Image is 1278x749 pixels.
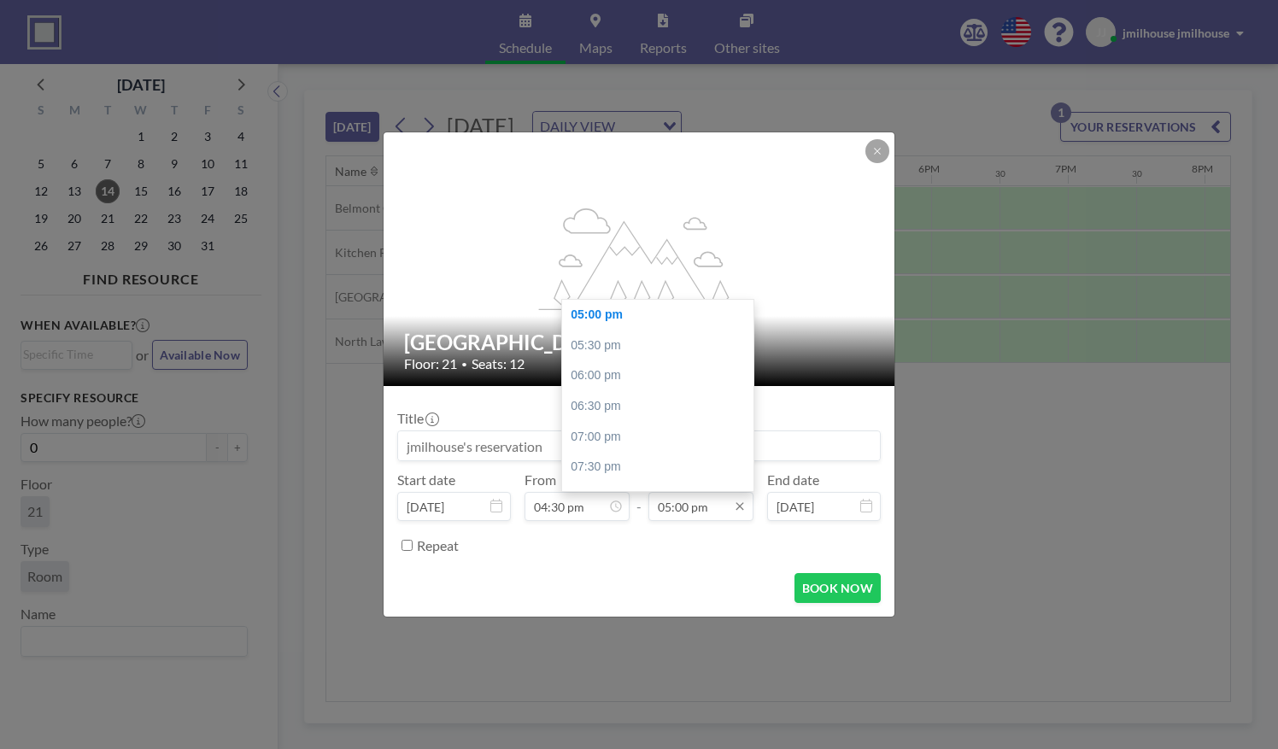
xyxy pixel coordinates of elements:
[562,331,762,361] div: 05:30 pm
[562,483,762,513] div: 08:00 pm
[472,355,525,372] span: Seats: 12
[562,452,762,483] div: 07:30 pm
[404,330,876,355] h2: [GEOGRAPHIC_DATA]
[397,410,437,427] label: Title
[404,355,457,372] span: Floor: 21
[562,360,762,391] div: 06:00 pm
[636,477,642,515] span: -
[461,358,467,371] span: •
[417,537,459,554] label: Repeat
[397,471,455,489] label: Start date
[398,431,880,460] input: jmilhouse's reservation
[562,300,762,331] div: 05:00 pm
[562,422,762,453] div: 07:00 pm
[525,471,556,489] label: From
[794,573,881,603] button: BOOK NOW
[562,391,762,422] div: 06:30 pm
[767,471,819,489] label: End date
